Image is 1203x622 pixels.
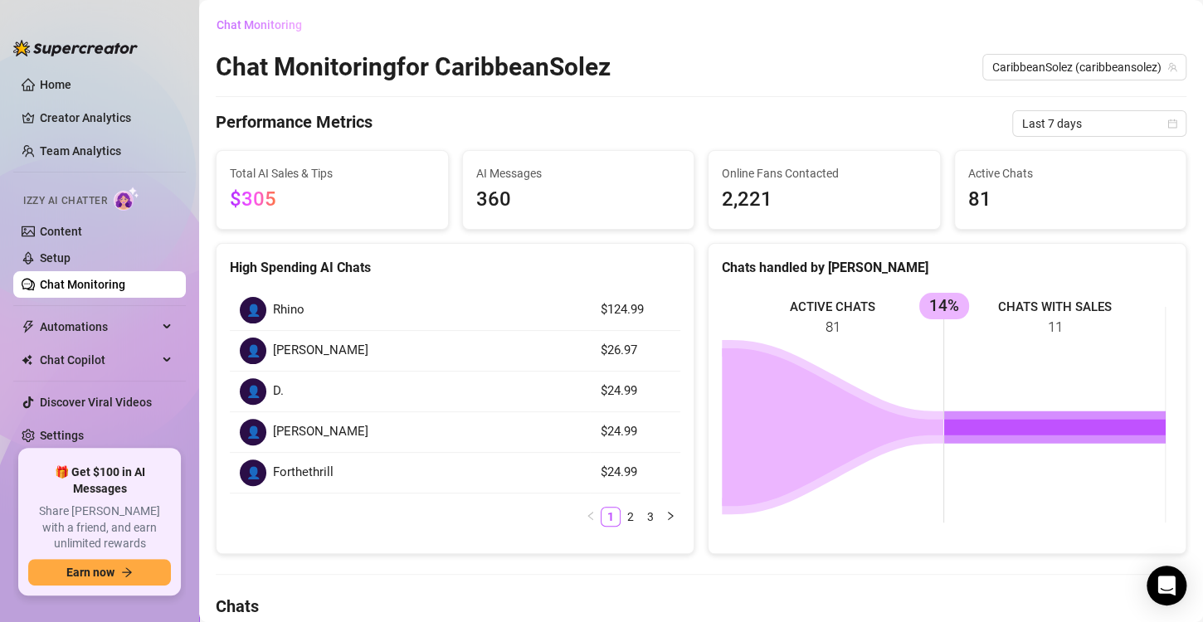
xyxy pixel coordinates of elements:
[600,341,670,361] article: $26.97
[240,297,266,323] div: 👤
[13,40,138,56] img: logo-BBDzfeDw.svg
[1167,119,1177,129] span: calendar
[601,508,620,526] a: 1
[273,422,368,442] span: [PERSON_NAME]
[28,503,171,552] span: Share [PERSON_NAME] with a friend, and earn unlimited rewards
[476,184,681,216] span: 360
[722,257,1172,278] div: Chats handled by [PERSON_NAME]
[22,354,32,366] img: Chat Copilot
[273,300,304,320] span: Rhino
[600,422,670,442] article: $24.99
[1147,566,1186,605] div: Open Intercom Messenger
[722,164,927,182] span: Online Fans Contacted
[22,320,35,333] span: thunderbolt
[621,508,640,526] a: 2
[40,429,84,442] a: Settings
[40,78,71,91] a: Home
[40,396,152,409] a: Discover Viral Videos
[216,51,611,83] h2: Chat Monitoring for CaribbeanSolez
[114,187,139,211] img: AI Chatter
[66,566,114,579] span: Earn now
[216,595,1186,618] h4: Chats
[600,463,670,483] article: $24.99
[216,110,373,137] h4: Performance Metrics
[121,566,133,578] span: arrow-right
[40,104,173,131] a: Creator Analytics
[273,463,334,483] span: Forthethrill
[230,257,680,278] div: High Spending AI Chats
[240,378,266,405] div: 👤
[1167,62,1177,72] span: team
[600,300,670,320] article: $124.99
[1022,111,1176,136] span: Last 7 days
[23,193,107,209] span: Izzy AI Chatter
[601,507,621,527] li: 1
[660,507,680,527] li: Next Page
[40,313,158,340] span: Automations
[40,225,82,238] a: Content
[273,341,368,361] span: [PERSON_NAME]
[240,338,266,364] div: 👤
[28,559,171,586] button: Earn nowarrow-right
[230,187,276,211] span: $305
[230,164,435,182] span: Total AI Sales & Tips
[40,278,125,291] a: Chat Monitoring
[273,381,284,401] span: D.
[40,251,71,265] a: Setup
[660,507,680,527] button: right
[641,508,660,526] a: 3
[217,18,302,32] span: Chat Monitoring
[40,347,158,373] span: Chat Copilot
[621,507,640,527] li: 2
[600,381,670,401] article: $24.99
[581,507,601,527] button: left
[722,184,927,216] span: 2,221
[28,464,171,497] span: 🎁 Get $100 in AI Messages
[216,12,315,38] button: Chat Monitoring
[240,419,266,445] div: 👤
[968,184,1173,216] span: 81
[665,511,675,521] span: right
[586,511,596,521] span: left
[581,507,601,527] li: Previous Page
[640,507,660,527] li: 3
[40,144,121,158] a: Team Analytics
[476,164,681,182] span: AI Messages
[992,55,1176,80] span: CaribbeanSolez (caribbeansolez)
[968,164,1173,182] span: Active Chats
[240,459,266,486] div: 👤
